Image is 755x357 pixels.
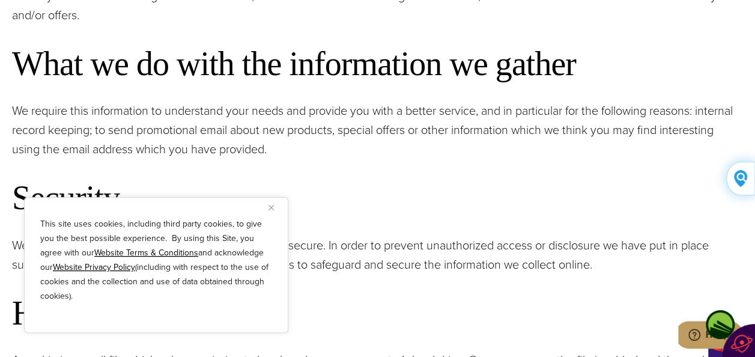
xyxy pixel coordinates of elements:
[268,200,283,215] button: Close
[12,178,743,218] h2: Security
[678,321,743,351] iframe: Opens a widget where you can chat to one of our agents
[53,261,135,273] a: Website Privacy Policy
[94,246,198,259] a: Website Terms & Conditions
[12,293,743,334] h2: How we use cookies
[268,205,274,210] img: Close
[40,217,272,304] p: This site uses cookies, including third party cookies, to give you the best possible experience. ...
[12,44,743,84] h2: What we do with the information we gather
[12,236,743,274] p: We are committed to ensuring that your information is secure. In order to prevent unauthorized ac...
[12,101,743,159] p: We require this information to understand your needs and provide you with a better service, and i...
